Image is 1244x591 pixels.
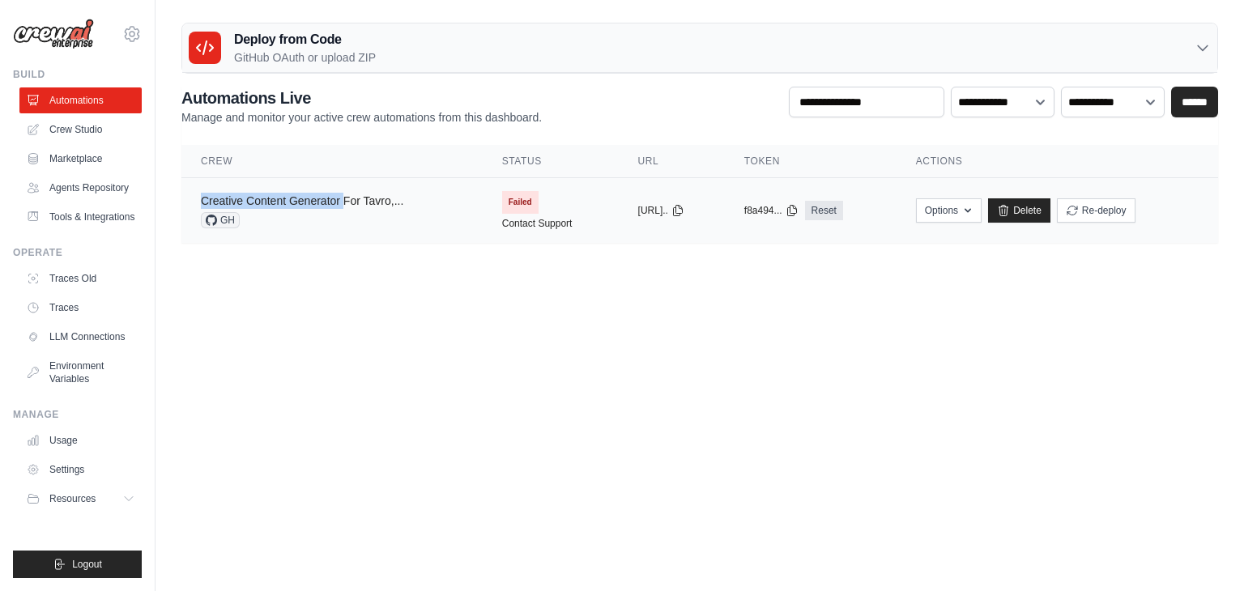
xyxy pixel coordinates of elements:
th: URL [619,145,725,178]
a: Settings [19,457,142,483]
a: Marketplace [19,146,142,172]
p: GitHub OAuth or upload ZIP [234,49,376,66]
button: Resources [19,486,142,512]
button: Options [916,198,982,223]
th: Status [483,145,619,178]
th: Token [725,145,897,178]
iframe: Chat Widget [1163,513,1244,591]
div: Manage [13,408,142,421]
span: Resources [49,492,96,505]
a: Environment Variables [19,353,142,392]
span: Failed [502,191,539,214]
a: Traces [19,295,142,321]
p: Manage and monitor your active crew automations from this dashboard. [181,109,542,125]
span: GH [201,212,240,228]
a: Traces Old [19,266,142,291]
a: Agents Repository [19,175,142,201]
a: Creative Content Generator For Tavro,... [201,194,403,207]
div: Operate [13,246,142,259]
a: Reset [805,201,843,220]
a: Delete [988,198,1050,223]
a: Automations [19,87,142,113]
img: Logo [13,19,94,49]
button: Re-deploy [1057,198,1135,223]
a: Crew Studio [19,117,142,142]
th: Actions [897,145,1218,178]
span: Logout [72,558,102,571]
h2: Automations Live [181,87,542,109]
div: Build [13,68,142,81]
th: Crew [181,145,483,178]
a: Usage [19,427,142,453]
a: Contact Support [502,217,573,230]
h3: Deploy from Code [234,30,376,49]
button: f8a494... [744,204,799,217]
a: Tools & Integrations [19,204,142,230]
button: Logout [13,551,142,578]
a: LLM Connections [19,324,142,350]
